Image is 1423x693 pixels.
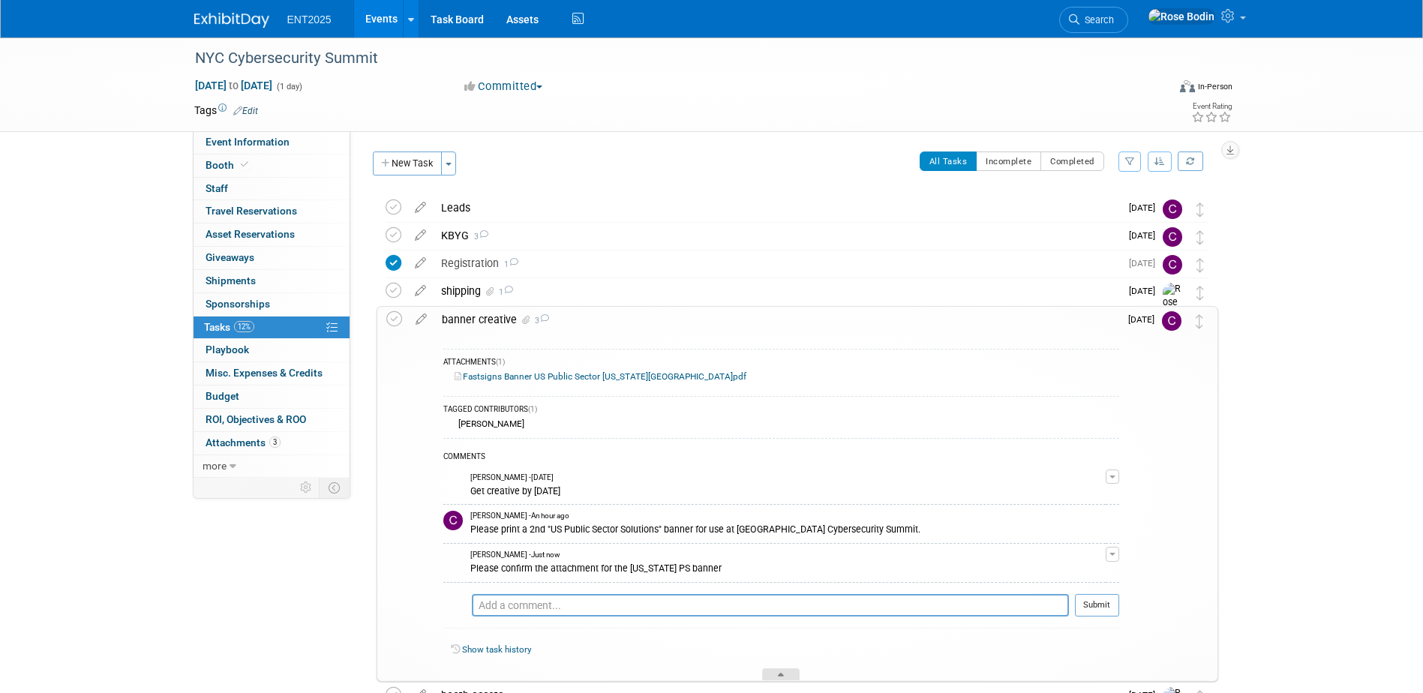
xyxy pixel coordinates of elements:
[206,274,256,286] span: Shipments
[206,251,254,263] span: Giveaways
[443,595,464,616] img: Rose Bodin
[434,250,1120,276] div: Registration
[194,131,350,154] a: Event Information
[1178,151,1203,171] a: Refresh
[234,321,254,332] span: 12%
[1059,7,1128,33] a: Search
[194,103,258,118] td: Tags
[1163,227,1182,247] img: Colleen Mueller
[373,151,442,175] button: New Task
[194,13,269,28] img: ExhibitDay
[470,521,1106,535] div: Please print a 2nd "US Public Sector Solutions" banner for use at [GEOGRAPHIC_DATA] Cybersecurity...
[1162,311,1181,331] img: Colleen Mueller
[470,550,560,560] span: [PERSON_NAME] - Just now
[194,247,350,269] a: Giveaways
[233,106,258,116] a: Edit
[434,195,1120,220] div: Leads
[470,560,1106,574] div: Please confirm the attachment for the [US_STATE] PS banner
[920,151,977,171] button: All Tasks
[194,362,350,385] a: Misc. Expenses & Credits
[194,316,350,339] a: Tasks12%
[407,229,434,242] a: edit
[533,316,549,325] span: 3
[1148,8,1215,25] img: Rose Bodin
[407,201,434,214] a: edit
[455,371,746,382] a: Fastsigns Banner US Public Sector [US_STATE][GEOGRAPHIC_DATA]pdf
[443,357,1119,370] div: ATTACHMENTS
[194,409,350,431] a: ROI, Objectives & ROO
[1196,258,1204,272] i: Move task
[194,270,350,292] a: Shipments
[1196,230,1204,244] i: Move task
[204,321,254,333] span: Tasks
[206,343,249,355] span: Playbook
[499,259,518,269] span: 1
[443,511,463,530] img: Colleen Mueller
[1075,594,1119,616] button: Submit
[206,228,295,240] span: Asset Reservations
[203,460,227,472] span: more
[194,339,350,361] a: Playbook
[241,160,248,169] i: Booth reservation complete
[1129,258,1163,268] span: [DATE]
[194,154,350,177] a: Booth
[407,284,434,298] a: edit
[194,385,350,408] a: Budget
[194,432,350,454] a: Attachments3
[1129,230,1163,241] span: [DATE]
[206,436,281,448] span: Attachments
[470,472,554,483] span: [PERSON_NAME] - [DATE]
[1196,202,1204,217] i: Move task
[275,82,302,91] span: (1 day)
[1163,255,1182,274] img: Colleen Mueller
[407,256,434,270] a: edit
[976,151,1041,171] button: Incomplete
[206,413,306,425] span: ROI, Objectives & ROO
[206,298,270,310] span: Sponsorships
[194,223,350,246] a: Asset Reservations
[206,136,290,148] span: Event Information
[408,313,434,326] a: edit
[206,159,251,171] span: Booth
[227,79,241,91] span: to
[434,278,1120,304] div: shipping
[1196,314,1203,328] i: Move task
[496,358,505,366] span: (1)
[269,436,281,448] span: 3
[206,205,297,217] span: Travel Reservations
[497,287,513,297] span: 1
[190,45,1145,72] div: NYC Cybersecurity Summit
[443,550,463,569] img: Rose Bodin
[443,404,1119,417] div: TAGGED CONTRIBUTORS
[194,178,350,200] a: Staff
[470,511,569,521] span: [PERSON_NAME] - An hour ago
[434,223,1120,248] div: KBYG
[1163,199,1182,219] img: Colleen Mueller
[293,478,320,497] td: Personalize Event Tab Strip
[1163,283,1185,336] img: Rose Bodin
[1196,286,1204,300] i: Move task
[459,79,548,94] button: Committed
[1129,202,1163,213] span: [DATE]
[206,182,228,194] span: Staff
[1191,103,1232,110] div: Event Rating
[1128,314,1162,325] span: [DATE]
[1079,14,1114,25] span: Search
[1129,286,1163,296] span: [DATE]
[455,418,524,429] div: [PERSON_NAME]
[470,483,1106,497] div: Get creative by [DATE]
[1040,151,1104,171] button: Completed
[434,307,1119,332] div: banner creative
[206,390,239,402] span: Budget
[206,367,323,379] span: Misc. Expenses & Credits
[194,200,350,223] a: Travel Reservations
[194,293,350,316] a: Sponsorships
[1180,80,1195,92] img: Format-Inperson.png
[443,450,1119,466] div: COMMENTS
[194,79,273,92] span: [DATE] [DATE]
[287,13,332,25] span: ENT2025
[469,232,488,241] span: 3
[1079,78,1233,100] div: Event Format
[528,405,537,413] span: (1)
[194,455,350,478] a: more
